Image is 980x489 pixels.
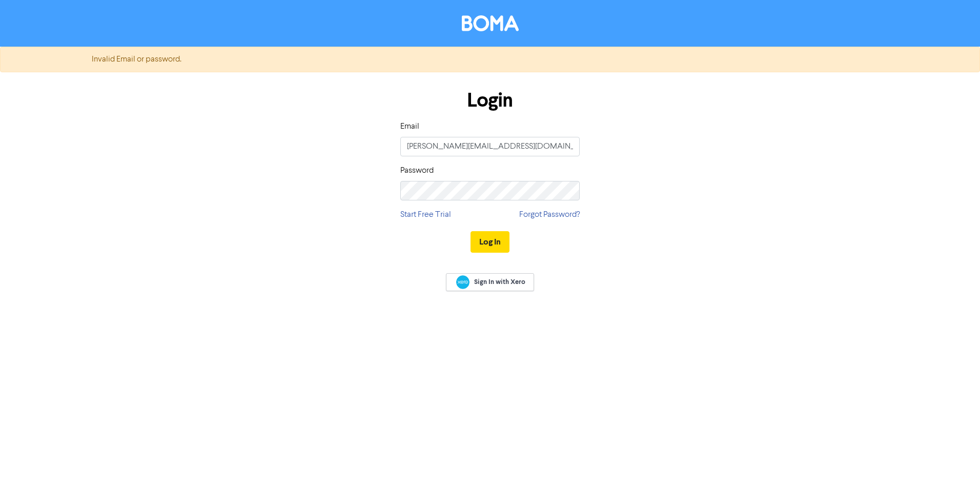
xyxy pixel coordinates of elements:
[446,273,534,291] a: Sign In with Xero
[400,89,580,112] h1: Login
[400,120,419,133] label: Email
[400,209,451,221] a: Start Free Trial
[400,165,434,177] label: Password
[929,440,980,489] iframe: Chat Widget
[462,15,519,31] img: BOMA Logo
[84,53,895,66] div: Invalid Email or password.
[471,231,509,253] button: Log In
[456,275,469,289] img: Xero logo
[519,209,580,221] a: Forgot Password?
[474,277,525,287] span: Sign In with Xero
